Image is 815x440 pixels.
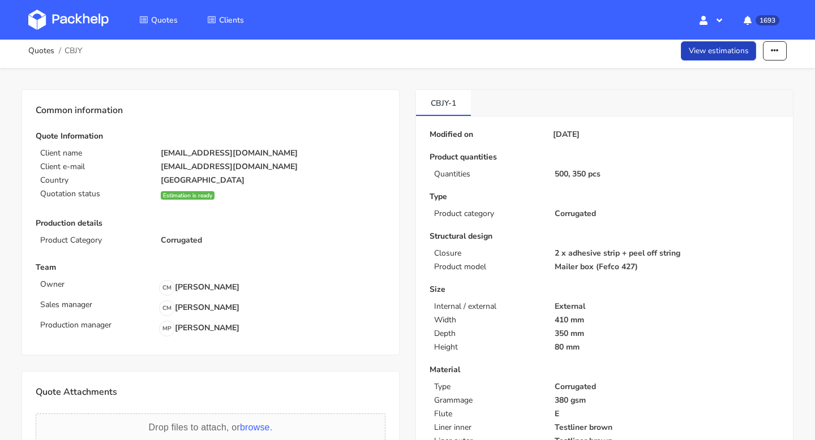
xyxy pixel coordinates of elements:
a: View estimations [681,41,757,61]
p: Testliner brown [555,423,779,432]
p: 350 mm [555,329,779,338]
p: Production details [36,219,385,228]
p: Material [430,365,779,374]
p: Modified on [430,130,548,139]
p: Corrugated [161,236,385,245]
span: Drop files to attach, or [149,422,273,432]
p: Type [434,382,541,391]
p: Quotation status [40,189,147,199]
span: CBJY [65,46,82,55]
p: Client e-mail [40,162,147,171]
p: [EMAIL_ADDRESS][DOMAIN_NAME] [161,149,385,158]
span: CM [160,301,174,316]
p: Liner inner [434,423,541,432]
span: 1693 [756,15,779,25]
p: Type [430,192,779,201]
p: Grammage [434,396,541,405]
nav: breadcrumb [28,40,82,62]
span: MP [160,321,174,336]
span: CM [160,281,174,295]
p: Size [430,285,779,294]
p: Flute [434,409,541,419]
span: Quotes [151,15,178,25]
p: Product category [434,209,541,218]
p: Quantities [434,170,541,179]
p: [EMAIL_ADDRESS][DOMAIN_NAME] [161,162,385,171]
p: Production manager [40,321,153,330]
a: CBJY-1 [416,90,471,115]
p: [DATE] [553,130,580,139]
p: Corrugated [555,209,779,218]
p: [PERSON_NAME] [159,321,239,337]
a: Quotes [126,10,191,30]
div: Estimation is ready [161,191,215,200]
p: E [555,409,779,419]
img: Dashboard [28,10,109,30]
span: browse. [240,422,272,432]
p: 2 x adhesive strip + peel off string [555,249,779,258]
p: Corrugated [555,382,779,391]
p: Owner [40,280,153,289]
p: Structural design [430,232,779,241]
p: Team [36,263,385,272]
p: External [555,302,779,311]
p: Height [434,343,541,352]
p: Closure [434,249,541,258]
p: [GEOGRAPHIC_DATA] [161,176,385,185]
p: 410 mm [555,316,779,325]
p: Sales manager [40,300,153,309]
p: 380 gsm [555,396,779,405]
p: Quote Information [36,132,385,141]
p: Internal / external [434,302,541,311]
a: Quotes [28,46,54,55]
span: Clients [219,15,244,25]
p: Product model [434,262,541,271]
p: Product quantities [430,153,779,162]
button: 1693 [735,10,787,30]
p: Product Category [40,236,147,245]
p: Common information [36,103,385,118]
p: Country [40,176,147,185]
p: Quote Attachments [36,385,385,400]
p: [PERSON_NAME] [159,300,239,316]
p: Width [434,316,541,325]
a: Clients [194,10,258,30]
p: 80 mm [555,343,779,352]
p: Depth [434,329,541,338]
p: 500, 350 pcs [555,170,779,179]
p: Client name [40,149,147,158]
p: [PERSON_NAME] [159,280,239,296]
p: Mailer box (Fefco 427) [555,262,779,271]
